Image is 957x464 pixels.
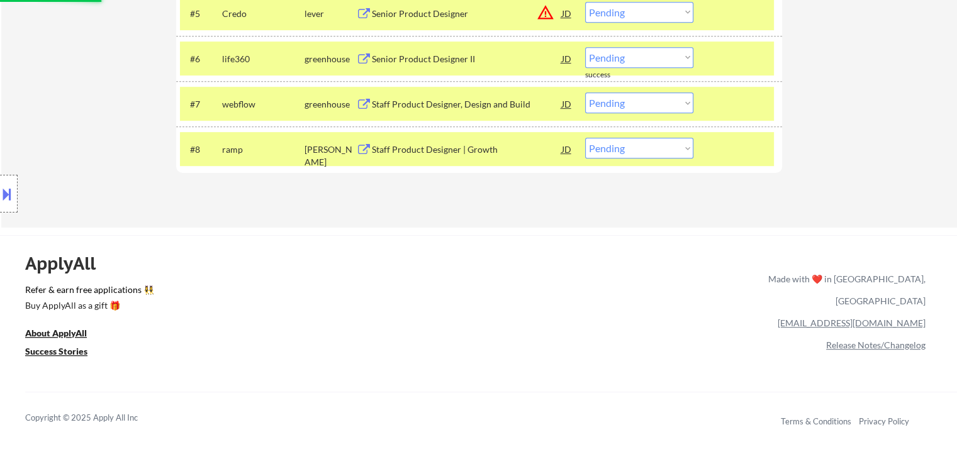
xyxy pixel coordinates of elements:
div: JD [561,138,573,160]
button: warning_amber [537,4,554,21]
div: Senior Product Designer II [372,53,562,65]
div: JD [561,47,573,70]
div: Credo [222,8,305,20]
a: Privacy Policy [859,416,909,426]
div: Copyright © 2025 Apply All Inc [25,412,170,424]
div: #5 [190,8,212,20]
u: About ApplyAll [25,328,87,338]
div: greenhouse [305,53,356,65]
div: greenhouse [305,98,356,111]
div: [PERSON_NAME] [305,143,356,168]
div: #6 [190,53,212,65]
div: Made with ❤️ in [GEOGRAPHIC_DATA], [GEOGRAPHIC_DATA] [763,268,926,312]
div: Staff Product Designer, Design and Build [372,98,562,111]
div: ramp [222,143,305,156]
a: Release Notes/Changelog [826,340,926,350]
a: Terms & Conditions [781,416,851,426]
u: Success Stories [25,346,87,356]
div: webflow [222,98,305,111]
a: Refer & earn free applications 👯‍♀️ [25,285,505,299]
div: JD [561,92,573,115]
a: About ApplyAll [25,326,104,342]
div: JD [561,2,573,25]
div: Senior Product Designer [372,8,562,20]
div: Staff Product Designer | Growth [372,143,562,156]
div: lever [305,8,356,20]
div: success [585,70,635,80]
a: Success Stories [25,345,104,360]
a: [EMAIL_ADDRESS][DOMAIN_NAME] [778,318,926,328]
div: life360 [222,53,305,65]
